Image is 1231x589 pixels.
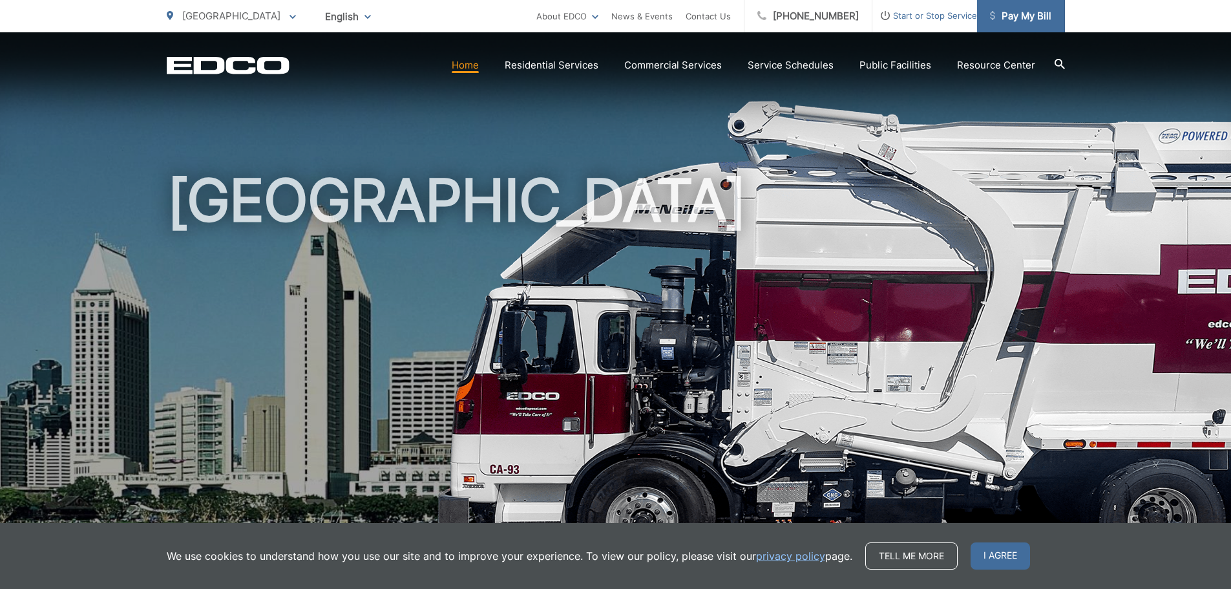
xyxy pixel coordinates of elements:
[859,58,931,73] a: Public Facilities
[748,58,834,73] a: Service Schedules
[452,58,479,73] a: Home
[686,8,731,24] a: Contact Us
[611,8,673,24] a: News & Events
[536,8,598,24] a: About EDCO
[865,542,958,570] a: Tell me more
[167,168,1065,577] h1: [GEOGRAPHIC_DATA]
[990,8,1051,24] span: Pay My Bill
[957,58,1035,73] a: Resource Center
[315,5,381,28] span: English
[182,10,280,22] span: [GEOGRAPHIC_DATA]
[971,542,1030,570] span: I agree
[624,58,722,73] a: Commercial Services
[756,548,825,564] a: privacy policy
[505,58,598,73] a: Residential Services
[167,548,852,564] p: We use cookies to understand how you use our site and to improve your experience. To view our pol...
[167,56,289,74] a: EDCD logo. Return to the homepage.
